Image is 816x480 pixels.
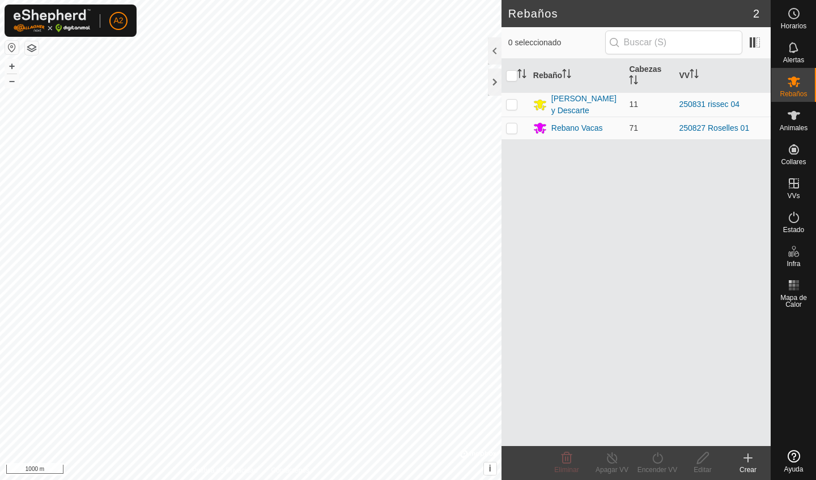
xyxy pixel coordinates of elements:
img: Logo Gallagher [14,9,91,32]
span: Rebaños [780,91,807,97]
button: + [5,59,19,73]
button: Capas del Mapa [25,41,39,55]
button: Restablecer Mapa [5,41,19,54]
p-sorticon: Activar para ordenar [690,71,699,80]
p-sorticon: Activar para ordenar [629,77,638,86]
div: [PERSON_NAME] y Descarte [551,93,620,117]
span: Mapa de Calor [774,294,813,308]
span: 71 [629,123,638,132]
span: VVs [787,192,800,199]
div: Encender VV [635,465,680,475]
span: Horarios [781,23,806,29]
input: Buscar (S) [605,31,742,54]
div: Crear [725,465,771,475]
a: 250831 rissec 04 [679,100,739,109]
a: Política de Privacidad [192,465,257,475]
span: 0 seleccionado [508,37,605,49]
span: Estado [783,226,804,233]
th: Cabezas [624,59,674,93]
button: – [5,74,19,88]
p-sorticon: Activar para ordenar [517,71,526,80]
a: 250827 Roselles 01 [679,123,749,132]
span: Alertas [783,57,804,63]
div: Editar [680,465,725,475]
th: VV [674,59,771,93]
span: A2 [113,15,123,27]
span: 2 [753,5,759,22]
span: Eliminar [554,466,579,474]
a: Contáctenos [271,465,309,475]
span: Collares [781,158,806,165]
th: Rebaño [529,59,625,93]
div: Apagar VV [589,465,635,475]
span: Animales [780,125,807,131]
span: i [489,464,491,473]
span: Ayuda [784,466,804,473]
span: 11 [629,100,638,109]
span: Infra [787,260,800,267]
a: Ayuda [771,445,816,477]
p-sorticon: Activar para ordenar [562,71,571,80]
button: i [484,462,496,475]
h2: Rebaños [508,7,753,20]
div: Rebano Vacas [551,122,603,134]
